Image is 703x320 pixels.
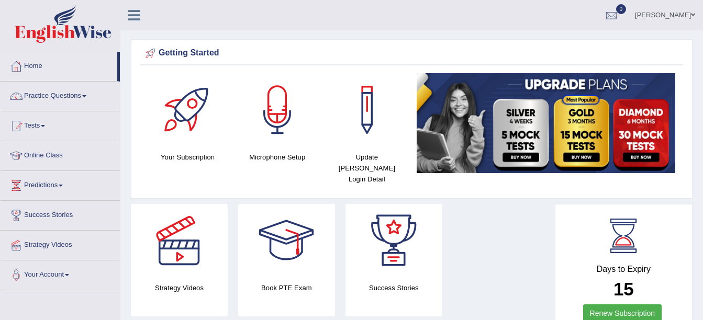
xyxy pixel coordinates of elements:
[327,152,406,185] h4: Update [PERSON_NAME] Login Detail
[148,152,227,163] h4: Your Subscription
[1,260,120,287] a: Your Account
[1,111,120,138] a: Tests
[131,282,228,293] h4: Strategy Videos
[1,231,120,257] a: Strategy Videos
[345,282,442,293] h4: Success Stories
[1,141,120,167] a: Online Class
[1,171,120,197] a: Predictions
[567,265,680,274] h4: Days to Expiry
[1,201,120,227] a: Success Stories
[1,52,117,78] a: Home
[238,152,317,163] h4: Microphone Setup
[417,73,675,173] img: small5.jpg
[613,279,634,299] b: 15
[143,45,680,61] div: Getting Started
[1,82,120,108] a: Practice Questions
[616,4,627,14] span: 0
[238,282,335,293] h4: Book PTE Exam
